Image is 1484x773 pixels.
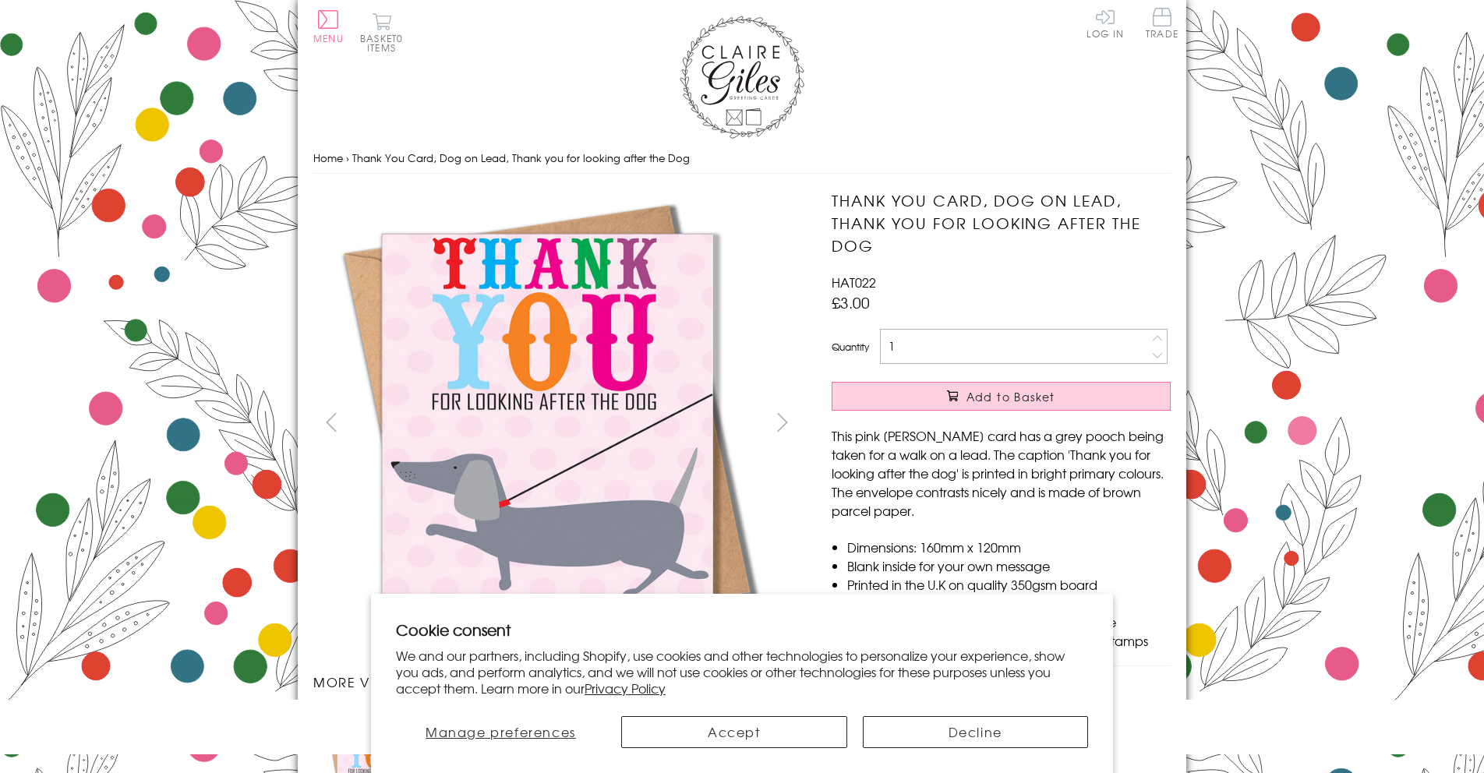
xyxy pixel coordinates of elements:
a: Privacy Policy [585,679,666,697]
h3: More views [313,672,800,691]
h1: Thank You Card, Dog on Lead, Thank you for looking after the Dog [832,189,1171,256]
span: 0 items [367,31,403,55]
img: Claire Giles Greetings Cards [680,16,804,139]
button: Decline [863,716,1089,748]
span: HAT022 [832,273,876,291]
button: Menu [313,10,344,43]
label: Quantity [832,340,869,354]
li: Printed in the U.K on quality 350gsm board [847,575,1171,594]
button: Manage preferences [396,716,606,748]
button: Basket0 items [360,12,403,52]
span: Menu [313,31,344,45]
img: Thank You Card, Dog on Lead, Thank you for looking after the Dog [313,189,781,657]
p: This pink [PERSON_NAME] card has a grey pooch being taken for a walk on a lead. The caption 'Than... [832,426,1171,520]
span: Thank You Card, Dog on Lead, Thank you for looking after the Dog [352,150,690,165]
span: Manage preferences [426,722,576,741]
p: We and our partners, including Shopify, use cookies and other technologies to personalize your ex... [396,648,1088,696]
button: next [765,404,800,439]
li: Dimensions: 160mm x 120mm [847,538,1171,556]
button: prev [313,404,348,439]
nav: breadcrumbs [313,143,1171,175]
a: Log In [1086,8,1124,38]
span: Trade [1146,8,1178,38]
li: Blank inside for your own message [847,556,1171,575]
span: › [346,150,349,165]
a: Trade [1146,8,1178,41]
span: £3.00 [832,291,870,313]
a: Home [313,150,343,165]
span: Add to Basket [966,389,1055,404]
button: Accept [621,716,847,748]
button: Add to Basket [832,382,1171,411]
h2: Cookie consent [396,619,1088,641]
